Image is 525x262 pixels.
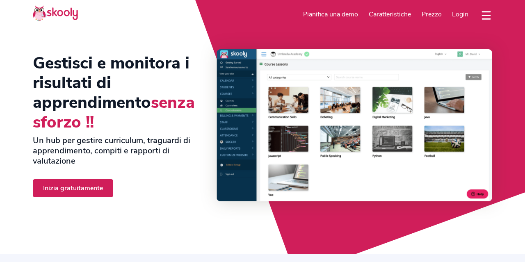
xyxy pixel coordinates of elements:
h2: Un hub per gestire curriculum, traguardi di apprendimento, compiti e rapporti di valutazione [33,135,203,166]
a: Pianifica una demo [298,8,364,21]
span: senza sforzo !! [33,91,195,133]
img: Skooly [33,5,78,21]
img: Software e app per la gestione dell'apprendimento - <span class='notranslate'>Skooly | Prova gratis [217,49,492,201]
h1: Gestisci e monitora i risultati di apprendimento [33,53,203,132]
a: Inizia gratuitamente [33,179,113,197]
span: Prezzo [422,10,442,19]
button: dropdown menu [480,6,492,25]
a: Login [447,8,474,21]
a: Prezzo [416,8,447,21]
span: Login [452,10,468,19]
a: Caratteristiche [363,8,416,21]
